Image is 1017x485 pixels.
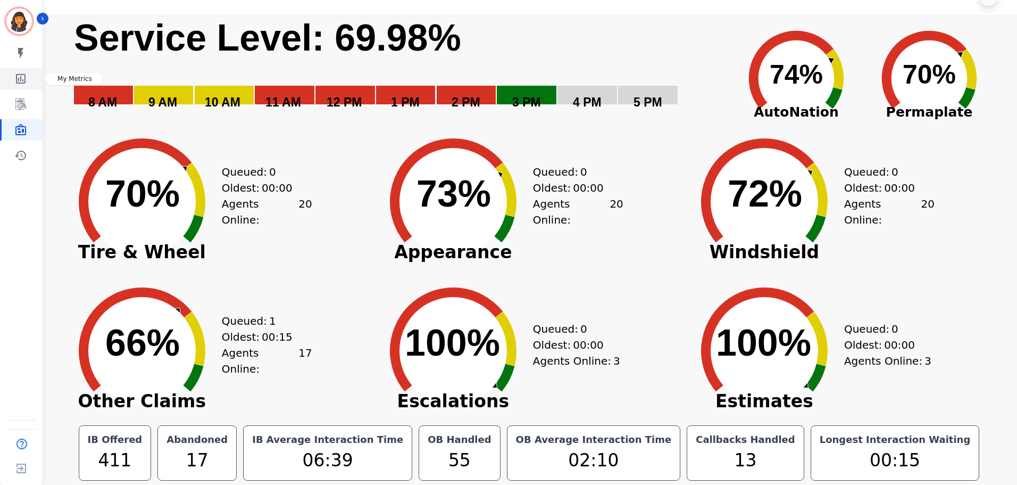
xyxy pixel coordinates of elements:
[716,322,811,364] text: 100%
[844,337,924,353] div: Oldest:
[685,396,844,407] span: Estimates
[298,345,312,377] span: 17
[416,173,491,215] text: 73%
[222,180,302,196] div: Oldest:
[62,396,222,407] span: Other Claims
[844,321,924,337] div: Queued:
[222,329,302,345] div: Oldest:
[512,95,541,109] text: 3 PM
[426,432,493,447] div: OB Handled
[533,337,613,353] div: Oldest:
[533,164,613,180] div: Queued:
[533,180,613,196] div: Oldest:
[298,196,312,228] span: 20
[694,432,797,447] div: Callbacks Handled
[74,17,461,59] text: Service Level: 69.98%
[105,173,180,215] text: 70%
[327,95,362,109] text: 12 PM
[533,353,623,369] div: Agents Online:
[269,313,276,329] span: 1
[580,321,587,337] span: 0
[533,196,623,228] div: Agents Online:
[250,432,405,447] div: IB Average Interaction Time
[262,180,293,196] span: 00:00
[222,164,302,180] div: Queued:
[533,321,613,337] div: Queued:
[62,247,222,258] span: Tire & Wheel
[250,447,405,474] div: 06:39
[610,196,623,228] span: 20
[891,321,898,337] span: 0
[205,95,240,109] text: 10 AM
[148,95,177,109] text: 9 AM
[694,447,797,474] div: 13
[86,432,145,447] div: IB Offered
[88,95,117,109] text: 8 AM
[903,60,956,89] text: 70%
[633,95,662,109] text: 5 PM
[728,173,802,215] text: 72%
[391,95,420,109] text: 1 PM
[863,102,996,122] span: Permaplate
[770,60,823,89] text: 74%
[426,447,493,474] div: 55
[844,180,924,196] div: Oldest:
[262,329,293,345] span: 00:15
[884,180,915,196] span: 00:00
[222,345,312,377] div: Agents Online:
[891,164,898,180] span: 0
[818,432,973,447] div: Longest Interaction Waiting
[222,196,312,228] div: Agents Online:
[86,447,145,474] div: 411
[884,337,915,353] span: 00:00
[844,196,935,228] div: Agents Online:
[580,164,587,180] span: 0
[818,447,973,474] div: 00:15
[405,322,500,364] text: 100%
[573,337,604,353] span: 00:00
[573,95,602,109] text: 4 PM
[6,9,32,34] img: Bordered avatar
[730,102,863,122] span: AutoNation
[452,95,480,109] text: 2 PM
[164,432,230,447] div: Abandoned
[269,164,276,180] span: 0
[685,247,844,258] span: Windshield
[613,353,620,369] span: 3
[222,313,302,329] div: Queued:
[514,432,674,447] div: OB Average Interaction Time
[844,164,924,180] div: Queued:
[373,396,533,407] span: Escalations
[373,247,533,258] span: Appearance
[73,15,728,125] svg: Service Level: 0%
[514,447,674,474] div: 02:10
[164,447,230,474] div: 17
[844,353,935,369] div: Agents Online:
[573,180,604,196] span: 00:00
[105,322,180,364] text: 66%
[921,196,934,228] span: 20
[265,95,301,109] text: 11 AM
[924,353,931,369] span: 3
